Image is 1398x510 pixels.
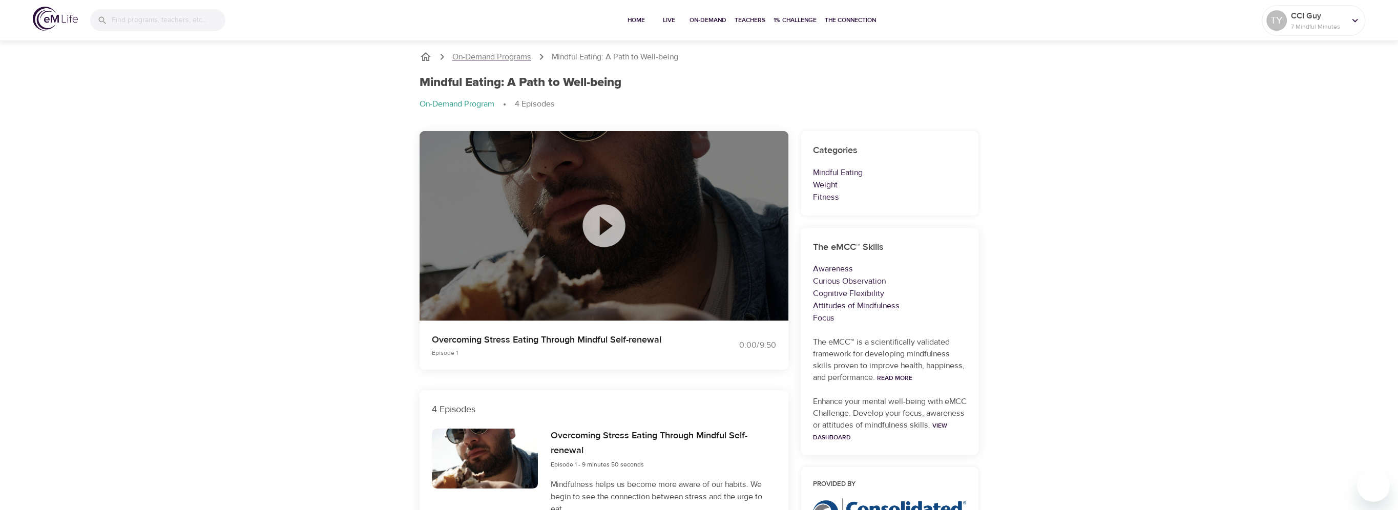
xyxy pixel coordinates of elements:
[813,240,967,255] h6: The eMCC™ Skills
[420,98,979,111] nav: breadcrumb
[1266,10,1287,31] div: TY
[1357,469,1390,502] iframe: Button to launch messaging window
[774,15,817,26] span: 1% Challenge
[813,336,967,384] p: The eMCC™ is a scientifically validated framework for developing mindfulness skills proven to imp...
[735,15,765,26] span: Teachers
[550,429,776,458] h6: Overcoming Stress Eating Through Mindful Self-renewal
[420,51,979,63] nav: breadcrumb
[432,402,776,416] p: 4 Episodes
[420,98,494,110] p: On-Demand Program
[552,51,678,63] p: Mindful Eating: A Path to Well-being
[550,460,643,469] span: Episode 1 - 9 minutes 50 seconds
[420,75,621,90] h1: Mindful Eating: A Path to Well-being
[813,479,967,490] h6: Provided by
[657,15,681,26] span: Live
[813,396,967,443] p: Enhance your mental well-being with eMCC Challenge. Develop your focus, awareness or attitudes of...
[877,374,912,382] a: Read More
[690,15,726,26] span: On-Demand
[813,275,967,287] p: Curious Observation
[813,166,967,179] p: Mindful Eating
[1291,22,1345,31] p: 7 Mindful Minutes
[624,15,649,26] span: Home
[112,9,225,31] input: Find programs, teachers, etc...
[813,287,967,300] p: Cognitive Flexibility
[432,333,687,347] p: Overcoming Stress Eating Through Mindful Self-renewal
[813,263,967,275] p: Awareness
[813,191,967,203] p: Fitness
[813,143,967,158] h6: Categories
[813,179,967,191] p: Weight
[33,7,78,31] img: logo
[515,98,555,110] p: 4 Episodes
[825,15,876,26] span: The Connection
[452,51,531,63] a: On-Demand Programs
[1291,10,1345,22] p: CCI Guy
[813,300,967,312] p: Attitudes of Mindfulness
[699,339,776,351] div: 0:00 / 9:50
[813,312,967,324] p: Focus
[432,348,687,357] p: Episode 1
[813,421,947,441] a: View Dashboard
